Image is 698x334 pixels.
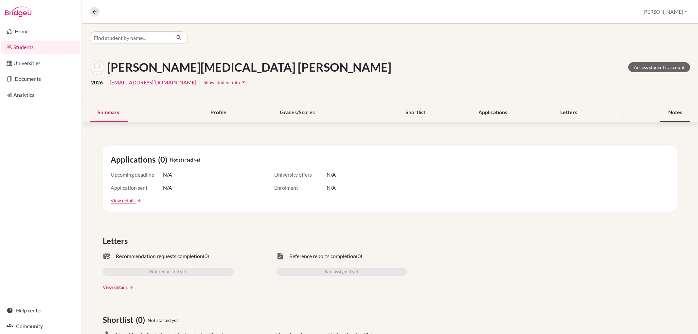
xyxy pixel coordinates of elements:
[1,320,80,333] a: Community
[398,103,433,122] div: Shortlist
[274,171,327,179] span: University offers
[163,171,172,179] span: N/A
[289,252,356,260] span: Reference reports completion
[272,103,323,122] div: Grades/Scores
[274,184,327,192] span: Enrolment
[91,79,103,86] span: 2026
[1,304,80,317] a: Help center
[276,252,284,260] span: task
[1,57,80,70] a: Universities
[158,154,170,166] span: (0)
[148,317,178,324] span: Not started yet
[90,103,128,122] div: Summary
[105,79,107,86] span: |
[471,103,515,122] div: Applications
[103,284,128,290] a: View details
[639,6,690,18] button: [PERSON_NAME]
[150,268,187,276] span: Not requested yet
[5,7,31,17] img: Bridge-U
[110,79,196,86] a: [EMAIL_ADDRESS][DOMAIN_NAME]
[90,31,171,44] input: Find student by name...
[111,154,158,166] span: Applications
[553,103,585,122] div: Letters
[199,79,201,86] span: |
[136,314,148,326] span: (0)
[240,79,247,85] i: arrow_drop_down
[204,79,240,85] span: Show student info
[327,171,336,179] span: N/A
[170,156,200,163] span: Not started yet
[135,198,141,203] a: arrow_forward
[111,184,163,192] span: Application sent
[103,252,111,260] span: mark_email_read
[660,103,690,122] div: Notes
[116,252,203,260] span: Recommendation requests completion
[628,62,690,72] a: Access student's account
[128,285,134,290] a: arrow_forward
[111,171,163,179] span: Upcoming deadline
[111,197,135,204] a: View details
[203,77,247,87] button: Show student infoarrow_drop_down
[1,25,80,38] a: Home
[1,41,80,54] a: Students
[203,252,209,260] span: (0)
[90,60,104,75] img: Tao Rui Chen's avatar
[327,184,336,192] span: N/A
[1,72,80,85] a: Documents
[163,184,172,192] span: N/A
[103,314,136,326] span: Shortlist
[1,88,80,101] a: Analytics
[107,60,391,74] h1: [PERSON_NAME][MEDICAL_DATA] [PERSON_NAME]
[103,235,130,247] span: Letters
[325,268,358,276] span: Not assigned yet
[356,252,362,260] span: (0)
[203,103,234,122] div: Profile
